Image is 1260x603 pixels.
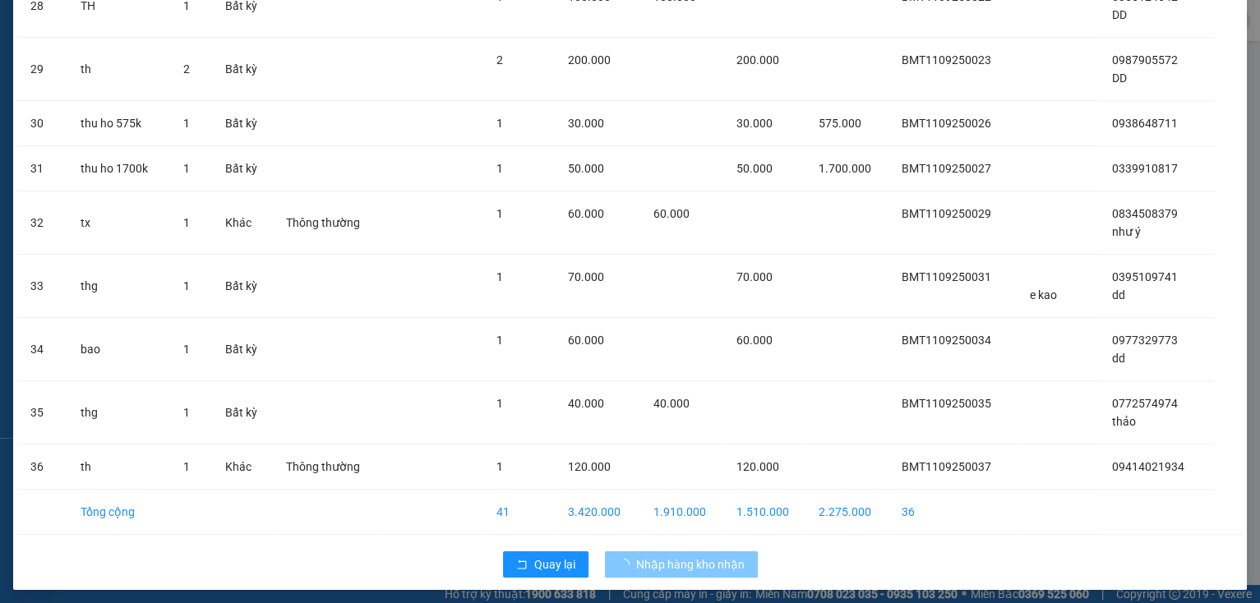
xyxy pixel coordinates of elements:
td: thg [67,255,171,318]
span: Nhập hàng kho nhận [636,555,745,573]
span: 0834508379 [1112,207,1178,220]
span: 70.000 [736,270,772,283]
span: BMT1109250029 [901,207,990,220]
td: Tổng cộng [67,490,171,535]
span: 200.000 [736,53,778,67]
span: 120.000 [568,460,611,473]
span: 30.000 [568,117,604,130]
span: 1 [183,406,190,419]
span: BMT1109250027 [901,162,990,175]
td: Bất kỳ [212,146,273,191]
span: 50.000 [568,162,604,175]
span: 120.000 [736,460,778,473]
span: 1 [496,334,503,347]
span: thảo [1112,415,1136,428]
td: bao [67,318,171,381]
span: Quay lại [534,555,575,573]
td: Bất kỳ [212,38,273,101]
span: BMT1109250023 [901,53,990,67]
span: 1.700.000 [819,162,871,175]
td: Thông thường [273,444,378,490]
span: 0395109741 [1112,270,1178,283]
span: 70.000 [568,270,604,283]
td: th [67,38,171,101]
span: 1 [183,279,190,292]
span: BMT1109250026 [901,117,990,130]
span: BMT1109250035 [901,397,990,410]
span: 200.000 [568,53,611,67]
span: BMT1109250037 [901,460,990,473]
span: rollback [516,559,528,572]
span: 1 [496,397,503,410]
td: thu ho 1700k [67,146,171,191]
span: 1 [183,216,190,229]
span: 0938648711 [1112,117,1178,130]
span: 2 [496,53,503,67]
span: 60.000 [653,207,690,220]
td: 30 [17,101,67,146]
span: 60.000 [568,207,604,220]
span: DD [1112,8,1127,21]
span: 0772574974 [1112,397,1178,410]
span: 1 [496,117,503,130]
td: Khác [212,444,273,490]
td: 41 [483,490,555,535]
td: 33 [17,255,67,318]
span: 60.000 [736,334,772,347]
td: 31 [17,146,67,191]
span: 50.000 [736,162,772,175]
td: 1.510.000 [722,490,805,535]
span: DD [1112,71,1127,85]
span: 1 [183,117,190,130]
td: Bất kỳ [212,255,273,318]
td: Khác [212,191,273,255]
span: 1 [183,343,190,356]
td: Thông thường [273,191,378,255]
span: 2 [183,62,190,76]
td: Bất kỳ [212,318,273,381]
span: BMT1109250031 [901,270,990,283]
span: 0987905572 [1112,53,1178,67]
span: e kao [1030,288,1057,301]
td: thu ho 575k [67,101,171,146]
span: 1 [183,460,190,473]
span: 1 [496,270,503,283]
span: 575.000 [819,117,861,130]
span: loading [618,559,636,570]
span: 40.000 [568,397,604,410]
td: thg [67,381,171,444]
td: th [67,444,171,490]
td: 35 [17,381,67,444]
td: Bất kỳ [212,101,273,146]
span: 1 [496,460,503,473]
span: 60.000 [568,334,604,347]
span: 40.000 [653,397,690,410]
button: Nhập hàng kho nhận [605,551,758,578]
span: 1 [496,207,503,220]
td: 1.910.000 [640,490,723,535]
span: 0339910817 [1112,162,1178,175]
td: 34 [17,318,67,381]
td: tx [67,191,171,255]
td: 36 [17,444,67,490]
span: BMT1109250034 [901,334,990,347]
td: 36 [888,490,1016,535]
td: 3.420.000 [555,490,640,535]
td: 2.275.000 [805,490,888,535]
span: 1 [496,162,503,175]
span: 0977329773 [1112,334,1178,347]
span: 1 [183,162,190,175]
span: dd [1112,352,1125,365]
span: dd [1112,288,1125,301]
td: Bất kỳ [212,381,273,444]
span: 30.000 [736,117,772,130]
td: 32 [17,191,67,255]
span: như ý [1112,225,1141,238]
td: 29 [17,38,67,101]
span: 09414021934 [1112,460,1184,473]
button: rollbackQuay lại [503,551,588,578]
